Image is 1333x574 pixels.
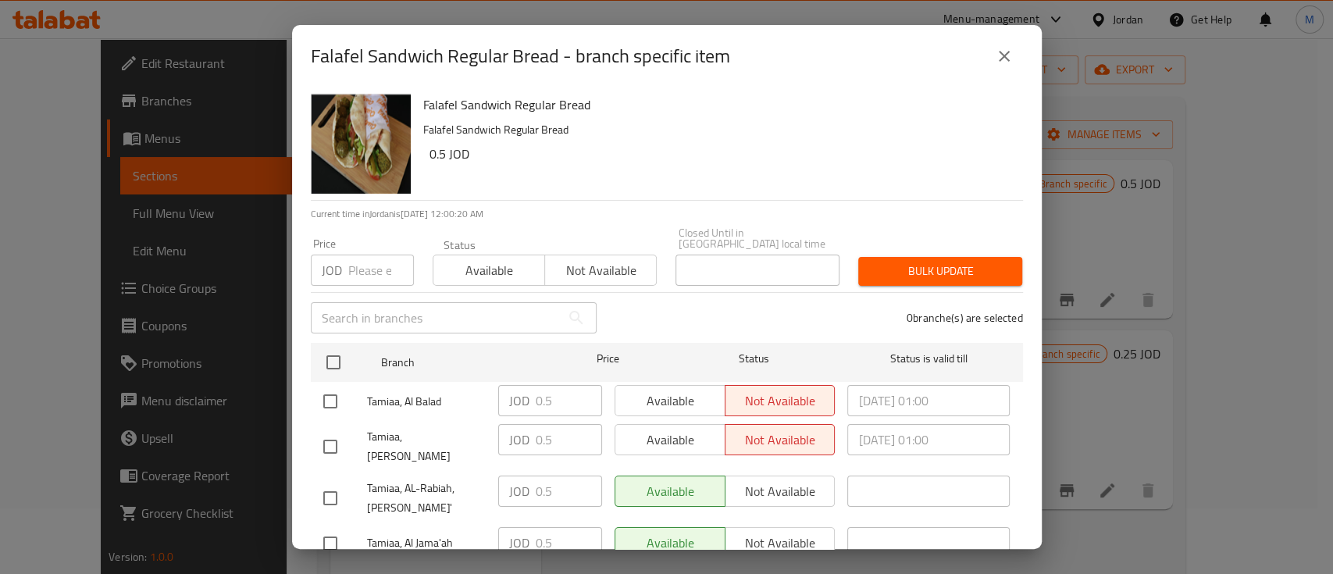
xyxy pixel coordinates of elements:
[433,255,545,286] button: Available
[556,349,660,369] span: Price
[536,527,602,558] input: Please enter price
[311,94,411,194] img: Falafel Sandwich Regular Bread
[509,482,529,501] p: JOD
[322,261,342,280] p: JOD
[551,259,650,282] span: Not available
[871,262,1010,281] span: Bulk update
[348,255,414,286] input: Please enter price
[311,302,561,333] input: Search in branches
[311,207,1023,221] p: Current time in Jordan is [DATE] 12:00:20 AM
[907,310,1023,326] p: 0 branche(s) are selected
[985,37,1023,75] button: close
[423,94,1010,116] h6: Falafel Sandwich Regular Bread
[847,349,1010,369] span: Status is valid till
[536,385,602,416] input: Please enter price
[536,476,602,507] input: Please enter price
[367,427,486,466] span: Tamiaa, [PERSON_NAME]
[440,259,539,282] span: Available
[367,392,486,412] span: Tamiaa, Al Balad
[381,353,544,373] span: Branch
[429,143,1010,165] h6: 0.5 JOD
[509,391,529,410] p: JOD
[509,430,529,449] p: JOD
[509,533,529,552] p: JOD
[536,424,602,455] input: Please enter price
[858,257,1022,286] button: Bulk update
[544,255,657,286] button: Not available
[367,479,486,518] span: Tamiaa, AL-Rabiah, [PERSON_NAME]'
[423,120,1010,140] p: Falafel Sandwich Regular Bread
[672,349,835,369] span: Status
[311,44,730,69] h2: Falafel Sandwich Regular Bread - branch specific item
[367,533,486,553] span: Tamiaa, Al Jama'ah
